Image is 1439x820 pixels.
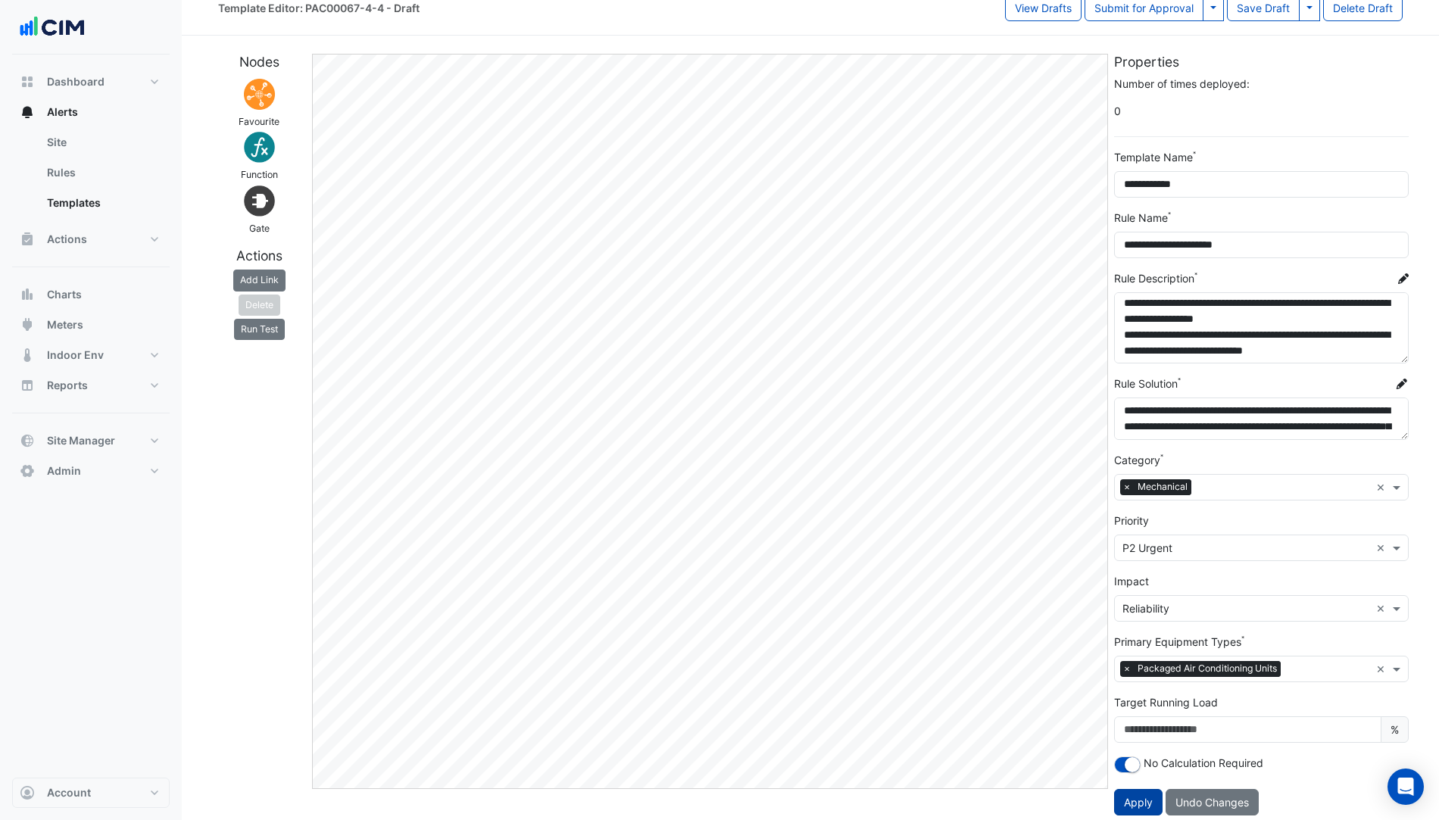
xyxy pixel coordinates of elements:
[1124,796,1153,809] span: Apply
[1376,540,1389,556] span: Clear
[12,97,170,127] button: Alerts
[1376,661,1389,677] span: Clear
[239,116,279,127] small: Favourite
[241,182,278,220] img: Gate
[1376,600,1389,616] span: Clear
[1114,452,1160,468] label: Category
[1114,789,1163,815] button: Apply
[1120,661,1134,676] span: ×
[1114,54,1409,70] h5: Properties
[12,67,170,97] button: Dashboard
[234,319,285,340] button: Run Test
[1114,270,1194,286] label: Rule Description
[1114,573,1149,589] label: Impact
[1114,210,1168,226] label: Rule Name
[47,785,91,800] span: Account
[212,248,306,263] h5: Actions
[12,310,170,340] button: Meters
[1376,479,1389,495] span: Clear
[35,157,170,188] a: Rules
[12,224,170,254] button: Actions
[1387,769,1424,805] div: Open Intercom Messenger
[12,127,170,224] div: Alerts
[47,463,81,479] span: Admin
[47,287,82,302] span: Charts
[12,370,170,401] button: Reports
[1166,789,1259,815] button: Undo Changes
[241,129,278,166] img: Function
[233,270,286,291] button: Add Link
[1114,694,1218,710] label: Target Running Load
[20,104,35,120] app-icon: Alerts
[1144,755,1263,771] label: No Calculation Required
[212,54,306,70] h5: Nodes
[1114,98,1409,124] span: 0
[47,433,115,448] span: Site Manager
[1134,479,1191,494] span: Mechanical
[47,348,104,363] span: Indoor Env
[1134,661,1281,676] span: Packaged Air Conditioning Units
[12,340,170,370] button: Indoor Env
[12,456,170,486] button: Admin
[1114,149,1193,165] label: Template Name
[241,76,278,113] img: Favourite
[1114,76,1250,92] label: Number of times deployed:
[20,232,35,247] app-icon: Actions
[1120,479,1134,494] span: ×
[12,279,170,310] button: Charts
[20,463,35,479] app-icon: Admin
[47,74,105,89] span: Dashboard
[1175,796,1249,809] span: Undo Changes
[20,287,35,302] app-icon: Charts
[1114,513,1149,528] label: Priority
[249,223,270,234] small: Gate
[47,232,87,247] span: Actions
[47,104,78,120] span: Alerts
[1114,634,1241,650] label: Primary Equipment Types
[35,127,170,157] a: Site
[12,778,170,808] button: Account
[47,317,83,332] span: Meters
[12,426,170,456] button: Site Manager
[20,348,35,363] app-icon: Indoor Env
[1114,376,1178,391] label: Rule Solution
[20,74,35,89] app-icon: Dashboard
[20,317,35,332] app-icon: Meters
[20,378,35,393] app-icon: Reports
[47,378,88,393] span: Reports
[20,433,35,448] app-icon: Site Manager
[18,12,86,42] img: Company Logo
[1381,716,1409,743] span: %
[241,169,278,180] small: Function
[35,188,170,218] a: Templates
